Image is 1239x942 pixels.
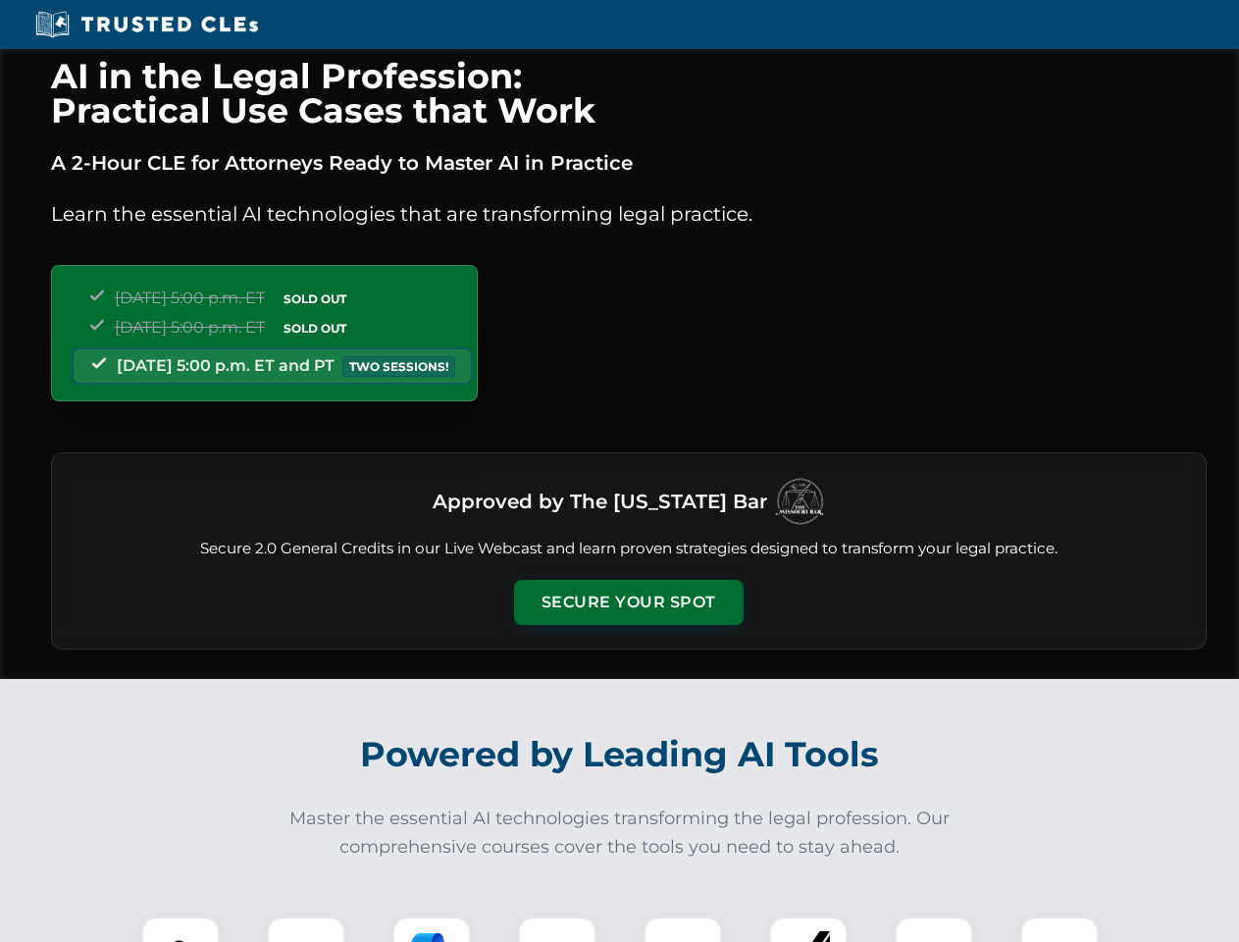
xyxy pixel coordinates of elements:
[277,318,353,339] span: SOLD OUT
[51,198,1207,230] p: Learn the essential AI technologies that are transforming legal practice.
[277,805,963,862] p: Master the essential AI technologies transforming the legal profession. Our comprehensive courses...
[433,484,767,519] h3: Approved by The [US_STATE] Bar
[115,318,265,337] span: [DATE] 5:00 p.m. ET
[51,59,1207,128] h1: AI in the Legal Profession: Practical Use Cases that Work
[277,288,353,309] span: SOLD OUT
[115,288,265,307] span: [DATE] 5:00 p.m. ET
[29,10,264,39] img: Trusted CLEs
[514,580,744,625] button: Secure Your Spot
[77,720,1163,789] h2: Powered by Leading AI Tools
[51,147,1207,179] p: A 2-Hour CLE for Attorneys Ready to Master AI in Practice
[76,538,1182,560] p: Secure 2.0 General Credits in our Live Webcast and learn proven strategies designed to transform ...
[775,477,824,526] img: Logo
